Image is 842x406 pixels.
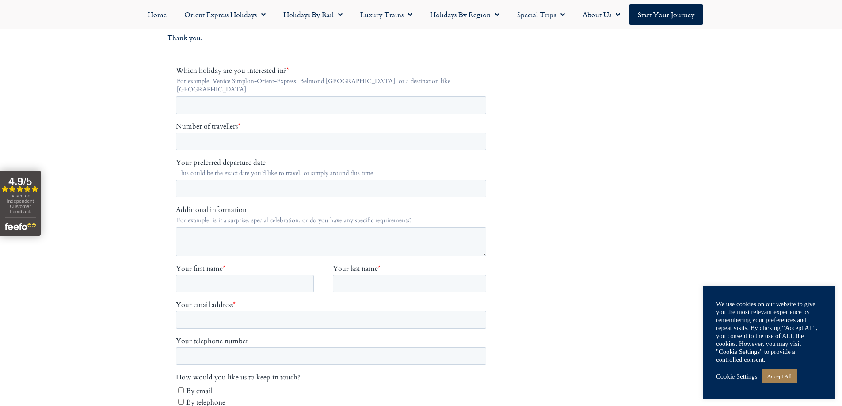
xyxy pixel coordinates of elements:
[716,300,822,364] div: We use cookies on our website to give you the most relevant experience by remembering your prefer...
[421,4,508,25] a: Holidays by Region
[508,4,574,25] a: Special Trips
[175,4,274,25] a: Orient Express Holidays
[574,4,629,25] a: About Us
[762,369,797,383] a: Accept All
[716,372,757,380] a: Cookie Settings
[167,32,499,44] p: Thank you.
[629,4,703,25] a: Start your Journey
[274,4,351,25] a: Holidays by Rail
[139,4,175,25] a: Home
[351,4,421,25] a: Luxury Trains
[4,4,838,25] nav: Menu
